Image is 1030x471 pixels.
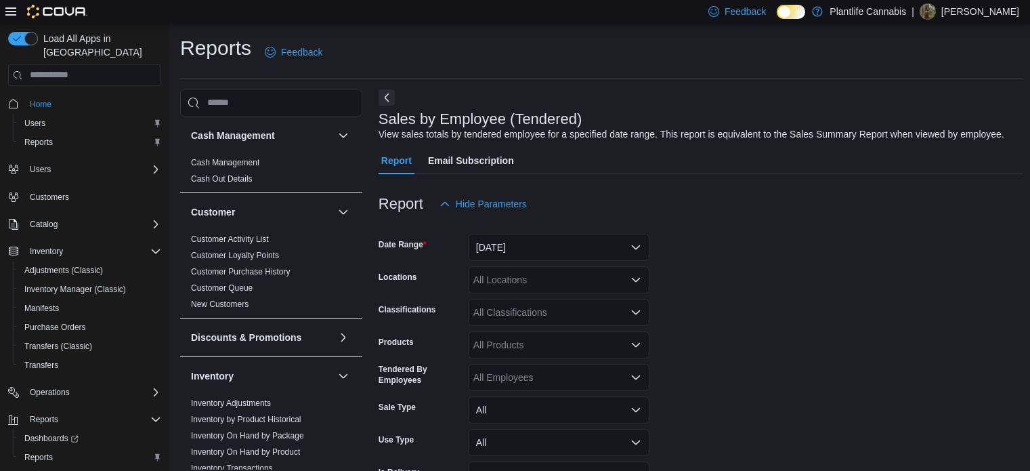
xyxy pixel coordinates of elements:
label: Date Range [379,239,427,250]
span: Adjustments (Classic) [19,262,161,279]
img: Cova [27,5,87,18]
a: Customer Activity List [191,234,269,244]
button: Transfers [14,356,167,375]
span: Transfers (Classic) [19,338,161,354]
p: | [911,3,914,20]
button: Open list of options [630,307,641,318]
button: Customer [335,204,351,220]
span: Customers [30,192,69,203]
a: New Customers [191,300,249,309]
span: Cash Out Details [191,173,253,184]
button: Open list of options [630,274,641,285]
a: Transfers (Classic) [19,338,98,354]
button: Open list of options [630,372,641,383]
span: Home [30,99,51,110]
button: Cash Management [191,129,332,142]
a: Purchase Orders [19,319,91,335]
button: Next [379,89,395,106]
span: Users [24,118,45,129]
span: Feedback [281,45,322,59]
h3: Inventory [191,369,234,383]
span: Hide Parameters [456,197,527,211]
button: Customers [3,187,167,207]
h3: Cash Management [191,129,275,142]
button: [DATE] [468,234,649,261]
span: Transfers [19,357,161,373]
input: Dark Mode [777,5,805,19]
a: Inventory On Hand by Product [191,447,300,457]
label: Sale Type [379,402,416,413]
span: Operations [30,387,70,398]
button: Catalog [24,216,63,232]
button: Operations [3,383,167,402]
span: Inventory Manager (Classic) [24,284,126,295]
span: Transfers (Classic) [24,341,92,352]
h3: Sales by Employee (Tendered) [379,111,582,127]
button: Users [24,161,56,178]
a: Customer Queue [191,283,253,293]
span: Customer Loyalty Points [191,250,279,261]
h1: Reports [180,35,251,62]
span: Report [381,147,412,174]
p: [PERSON_NAME] [941,3,1019,20]
button: All [468,396,649,424]
button: Discounts & Promotions [335,329,351,346]
span: Inventory Adjustments [191,398,271,409]
a: Inventory Adjustments [191,398,271,408]
a: Reports [19,449,58,466]
a: Feedback [259,39,328,66]
button: Operations [24,384,75,401]
button: Reports [14,133,167,152]
span: Reports [30,414,58,425]
span: Reports [24,411,161,428]
label: Tendered By Employees [379,364,463,386]
a: Inventory Manager (Classic) [19,281,131,298]
span: Email Subscription [428,147,514,174]
span: Load All Apps in [GEOGRAPHIC_DATA] [38,32,161,59]
a: Cash Out Details [191,174,253,184]
button: Catalog [3,215,167,234]
button: Reports [14,448,167,467]
a: Customers [24,189,74,205]
a: Dashboards [19,430,84,447]
span: Adjustments (Classic) [24,265,103,276]
span: Users [30,164,51,175]
span: Customer Purchase History [191,266,291,277]
label: Classifications [379,304,436,315]
span: Dashboards [19,430,161,447]
a: Inventory by Product Historical [191,415,301,424]
button: Inventory [191,369,332,383]
span: Purchase Orders [19,319,161,335]
label: Use Type [379,434,414,445]
span: Inventory by Product Historical [191,414,301,425]
button: Inventory [3,242,167,261]
button: All [468,429,649,456]
a: Inventory On Hand by Package [191,431,304,441]
button: Discounts & Promotions [191,331,332,344]
span: Inventory On Hand by Package [191,430,304,441]
button: Inventory [335,368,351,384]
h3: Discounts & Promotions [191,331,301,344]
span: Reports [19,449,161,466]
div: View sales totals by tendered employee for a specified date range. This report is equivalent to t... [379,127,1004,142]
button: Users [14,114,167,133]
a: Home [24,96,57,112]
span: Manifests [19,300,161,316]
button: Customer [191,205,332,219]
span: Inventory [24,243,161,260]
button: Transfers (Classic) [14,337,167,356]
button: Manifests [14,299,167,318]
button: Cash Management [335,127,351,144]
div: Cash Management [180,155,362,192]
div: Customer [180,231,362,318]
button: Reports [3,410,167,429]
p: Plantlife Cannabis [830,3,906,20]
span: Customers [24,188,161,205]
a: Cash Management [191,158,259,167]
span: Dashboards [24,433,79,444]
button: Adjustments (Classic) [14,261,167,280]
span: Reports [19,134,161,150]
a: Reports [19,134,58,150]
